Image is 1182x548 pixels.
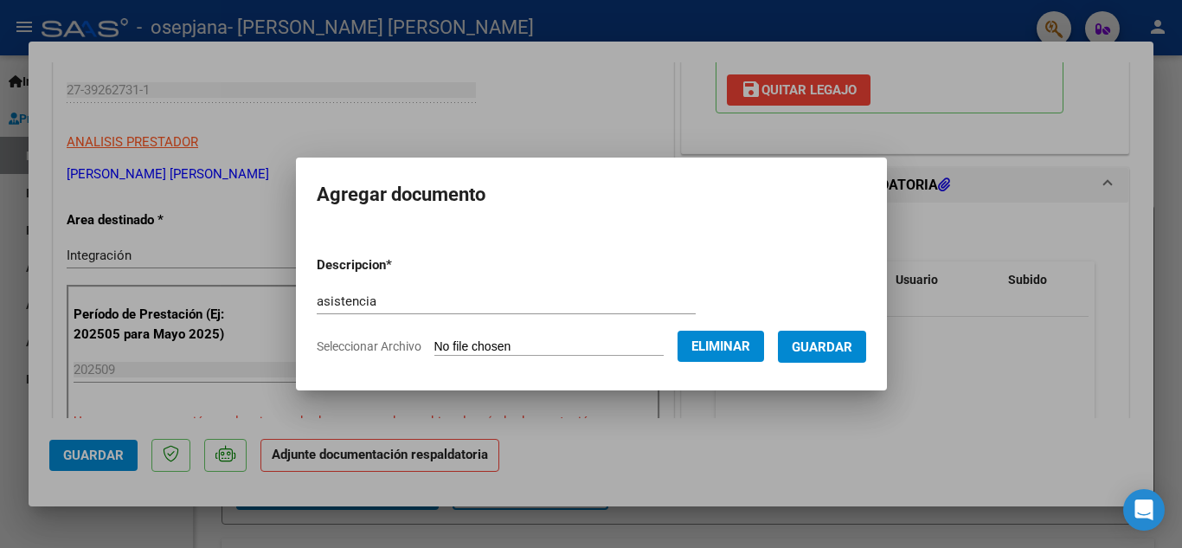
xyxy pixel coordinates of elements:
h2: Agregar documento [317,178,866,211]
button: Guardar [778,331,866,363]
div: Open Intercom Messenger [1123,489,1165,531]
span: Eliminar [691,338,750,354]
p: Descripcion [317,255,482,275]
button: Eliminar [678,331,764,362]
span: Guardar [792,339,852,355]
span: Seleccionar Archivo [317,339,421,353]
